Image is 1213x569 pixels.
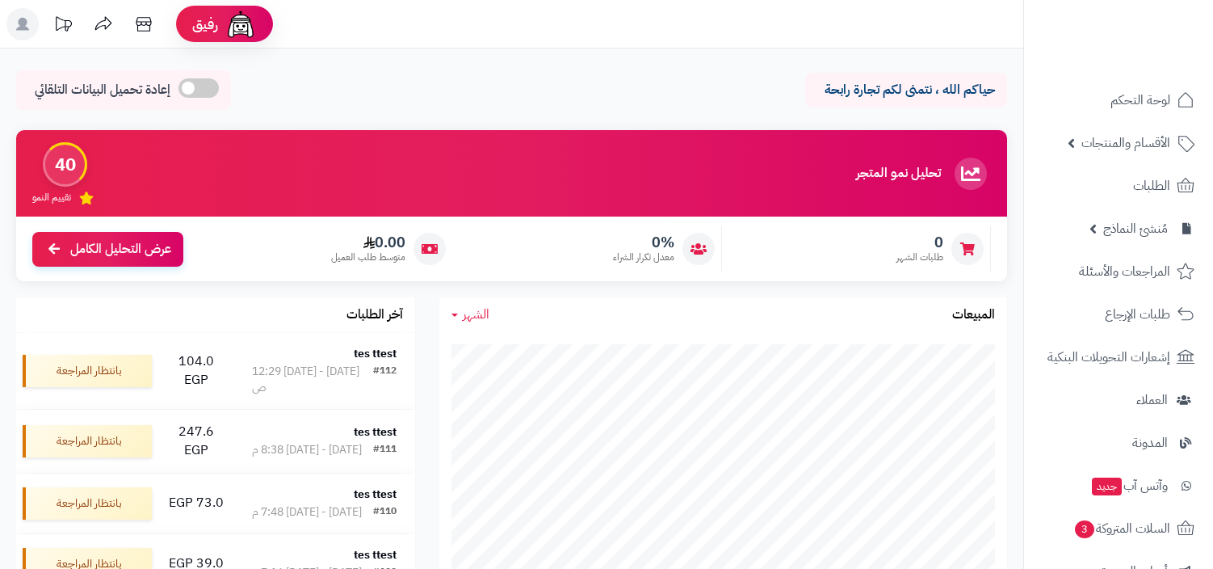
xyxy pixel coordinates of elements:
[896,251,943,264] span: طلبات الشهر
[158,410,233,473] td: 247.6 EGP
[354,345,397,362] strong: tes ttest
[1073,517,1170,540] span: السلات المتروكة
[1103,44,1198,78] img: logo-2.png
[1136,389,1168,411] span: العملاء
[1075,521,1094,538] span: 3
[1034,252,1203,291] a: المراجعات والأسئلة
[613,251,674,264] span: معدل تكرار الشراء
[817,81,995,99] p: حياكم الله ، نتمنى لكم تجارة رابحة
[373,442,397,458] div: #111
[856,166,941,181] h3: تحليل نمو المتجر
[23,425,152,457] div: بانتظار المراجعة
[32,191,71,204] span: تقييم النمو
[158,333,233,409] td: 104.0 EGP
[1079,260,1170,283] span: المراجعات والأسئلة
[451,306,489,324] a: الشهر
[1034,509,1203,548] a: السلات المتروكة3
[1081,132,1170,154] span: الأقسام والمنتجات
[354,486,397,503] strong: tes ttest
[1110,89,1170,112] span: لوحة التحكم
[1034,381,1203,419] a: العملاء
[354,546,397,563] strong: tes ttest
[896,234,943,251] span: 0
[43,8,83,44] a: تحديثات المنصة
[1133,175,1170,197] span: الطلبات
[373,364,397,396] div: #112
[1034,81,1203,120] a: لوحة التحكم
[192,15,218,34] span: رفيق
[1092,478,1122,495] span: جديد
[952,308,995,322] h3: المبيعات
[346,308,403,322] h3: آخر الطلبات
[252,442,362,458] div: [DATE] - [DATE] 8:38 م
[32,232,183,267] a: عرض التحليل الكامل
[613,234,674,251] span: 0%
[23,487,152,520] div: بانتظار المراجعة
[1090,474,1168,497] span: وآتس آب
[331,251,405,264] span: متوسط طلب العميل
[1034,166,1203,205] a: الطلبات
[1034,466,1203,505] a: وآتس آبجديد
[35,81,170,99] span: إعادة تحميل البيانات التلقائي
[1103,217,1168,240] span: مُنشئ النماذج
[70,240,171,259] span: عرض التحليل الكامل
[1132,432,1168,454] span: المدونة
[1034,424,1203,462] a: المدونة
[252,364,373,396] div: [DATE] - [DATE] 12:29 ص
[158,474,233,533] td: 73.0 EGP
[1034,295,1203,334] a: طلبات الإرجاع
[1105,303,1170,326] span: طلبات الإرجاع
[23,355,152,387] div: بانتظار المراجعة
[331,234,405,251] span: 0.00
[252,504,362,521] div: [DATE] - [DATE] 7:48 م
[354,424,397,440] strong: tes ttest
[1034,338,1203,377] a: إشعارات التحويلات البنكية
[463,305,489,324] span: الشهر
[373,504,397,521] div: #110
[1047,346,1170,369] span: إشعارات التحويلات البنكية
[225,8,257,40] img: ai-face.png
